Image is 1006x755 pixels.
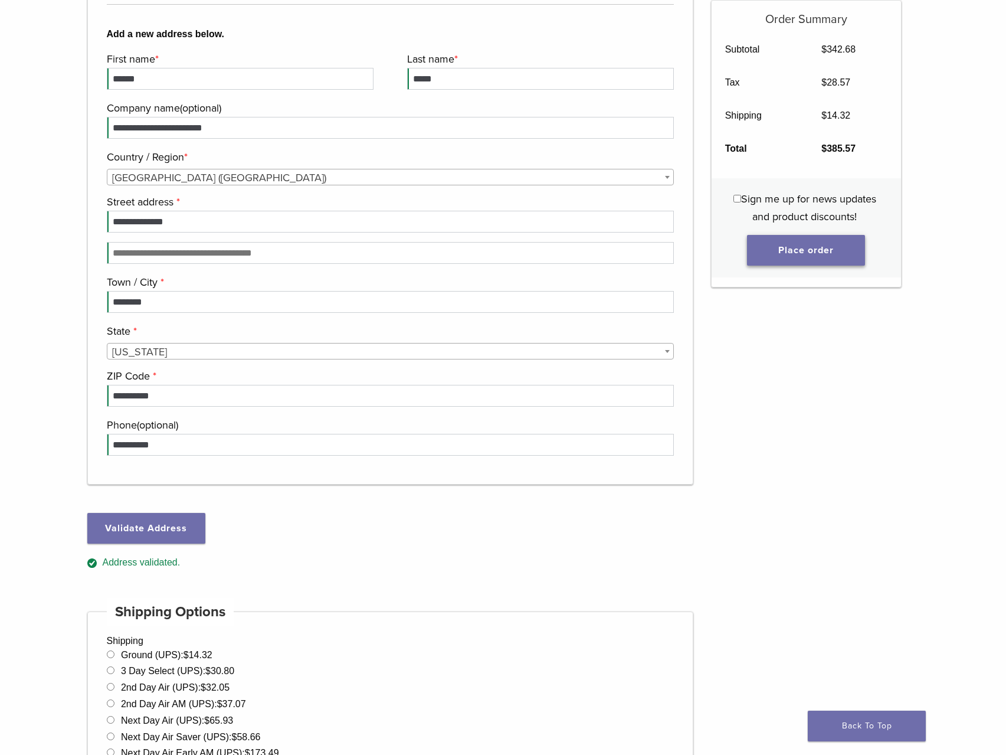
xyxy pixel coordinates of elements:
div: Address validated. [87,555,694,570]
label: 2nd Day Air (UPS): [121,682,230,692]
span: $ [821,143,827,153]
h5: Order Summary [712,1,901,27]
bdi: 385.57 [821,143,856,153]
label: Country / Region [107,148,671,166]
label: Company name [107,99,671,117]
label: Last name [407,50,671,68]
bdi: 30.80 [205,666,234,676]
span: (optional) [137,419,178,432]
bdi: 28.57 [821,77,850,87]
span: State [107,343,674,359]
b: Add a new address below. [107,27,674,41]
button: Validate Address [87,513,205,544]
span: Country / Region [107,169,674,185]
label: 2nd Day Air AM (UPS): [121,699,246,709]
bdi: 14.32 [821,110,850,120]
label: Ground (UPS): [121,650,212,660]
span: $ [232,732,237,742]
bdi: 14.32 [183,650,212,660]
span: $ [821,44,827,54]
bdi: 32.05 [201,682,230,692]
label: State [107,322,671,340]
span: $ [204,715,209,725]
button: Place order [747,235,865,266]
span: (optional) [180,102,221,115]
label: Next Day Air Saver (UPS): [121,732,261,742]
span: $ [821,77,827,87]
label: Town / City [107,273,671,291]
label: 3 Day Select (UPS): [121,666,234,676]
span: $ [217,699,222,709]
h4: Shipping Options [107,598,234,626]
label: ZIP Code [107,367,671,385]
span: $ [201,682,206,692]
th: Subtotal [712,33,808,66]
th: Shipping [712,99,808,132]
span: South Carolina [107,344,674,360]
label: Street address [107,193,671,211]
bdi: 342.68 [821,44,856,54]
bdi: 37.07 [217,699,246,709]
span: $ [821,110,827,120]
label: Next Day Air (UPS): [121,715,233,725]
bdi: 58.66 [232,732,261,742]
span: United States (US) [107,169,674,186]
th: Tax [712,66,808,99]
span: Sign me up for news updates and product discounts! [741,192,876,223]
a: Back To Top [808,711,926,741]
bdi: 65.93 [204,715,233,725]
label: First name [107,50,371,68]
label: Phone [107,416,671,434]
th: Total [712,132,808,165]
span: $ [205,666,211,676]
span: $ [183,650,189,660]
input: Sign me up for news updates and product discounts! [733,195,741,202]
